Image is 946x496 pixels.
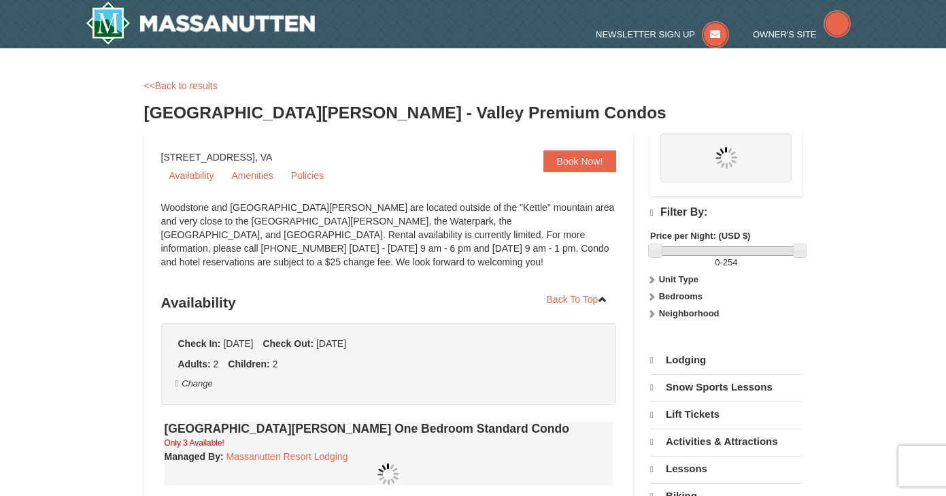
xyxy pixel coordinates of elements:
[650,231,750,241] strong: Price per Night: (USD $)
[723,257,738,267] span: 254
[228,359,269,369] strong: Children:
[165,451,224,462] strong: :
[165,438,224,448] small: Only 3 Available!
[161,201,617,282] div: Woodstone and [GEOGRAPHIC_DATA][PERSON_NAME] are located outside of the "Kettle" mountain area an...
[214,359,219,369] span: 2
[715,147,737,169] img: wait.gif
[715,257,720,267] span: 0
[175,376,214,391] button: Change
[659,274,698,284] strong: Unit Type
[650,348,802,373] a: Lodging
[165,422,613,435] h4: [GEOGRAPHIC_DATA][PERSON_NAME] One Bedroom Standard Condo
[144,80,218,91] a: <<Back to results
[650,429,802,454] a: Activities & Attractions
[273,359,278,369] span: 2
[753,29,851,39] a: Owner's Site
[223,338,253,349] span: [DATE]
[223,165,281,186] a: Amenities
[753,29,817,39] span: Owner's Site
[596,29,695,39] span: Newsletter Sign Up
[538,289,617,310] a: Back To Top
[178,338,221,349] strong: Check In:
[161,165,222,186] a: Availability
[650,456,802,482] a: Lessons
[316,338,346,349] span: [DATE]
[650,374,802,400] a: Snow Sports Lessons
[659,291,703,301] strong: Bedrooms
[596,29,729,39] a: Newsletter Sign Up
[650,206,802,219] h4: Filter By:
[178,359,211,369] strong: Adults:
[543,150,617,172] a: Book Now!
[659,308,720,318] strong: Neighborhood
[144,99,803,127] h3: [GEOGRAPHIC_DATA][PERSON_NAME] - Valley Premium Condos
[161,289,617,316] h3: Availability
[165,451,220,462] span: Managed By
[377,463,399,485] img: wait.gif
[86,1,316,45] img: Massanutten Resort Logo
[283,165,332,186] a: Policies
[650,256,802,269] label: -
[86,1,316,45] a: Massanutten Resort
[263,338,314,349] strong: Check Out:
[650,401,802,427] a: Lift Tickets
[226,451,348,462] a: Massanutten Resort Lodging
